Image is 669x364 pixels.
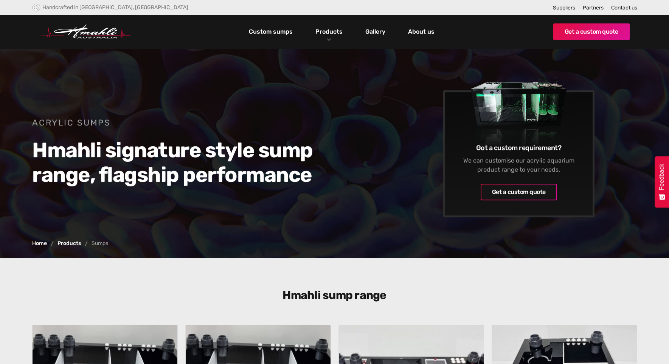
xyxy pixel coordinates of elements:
a: Products [57,241,81,246]
div: Products [310,15,348,49]
a: Custom sumps [247,25,295,38]
a: Suppliers [553,5,575,11]
div: Sumps [92,241,108,246]
a: Partners [583,5,604,11]
span: Feedback [658,164,665,190]
h1: Acrylic Sumps [32,117,323,129]
div: Get a custom quote [492,187,545,197]
a: About us [406,25,436,38]
button: Feedback - Show survey [655,156,669,208]
a: Home [32,241,47,246]
a: Get a custom quote [553,23,630,40]
div: Handcrafted in [GEOGRAPHIC_DATA], [GEOGRAPHIC_DATA] [42,4,188,11]
h3: Hmahli sump range [189,288,480,302]
div: We can customise our acrylic aquarium product range to your needs. [456,156,581,174]
h6: Got a custom requirement? [456,143,581,152]
img: Sumps [456,54,581,166]
a: Gallery [363,25,387,38]
h2: Hmahli signature style sump range, flagship performance [32,138,323,187]
img: Hmahli Australia Logo [40,25,130,39]
a: home [40,25,130,39]
a: Get a custom quote [480,184,557,200]
a: Contact us [611,5,637,11]
a: Products [314,26,345,37]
